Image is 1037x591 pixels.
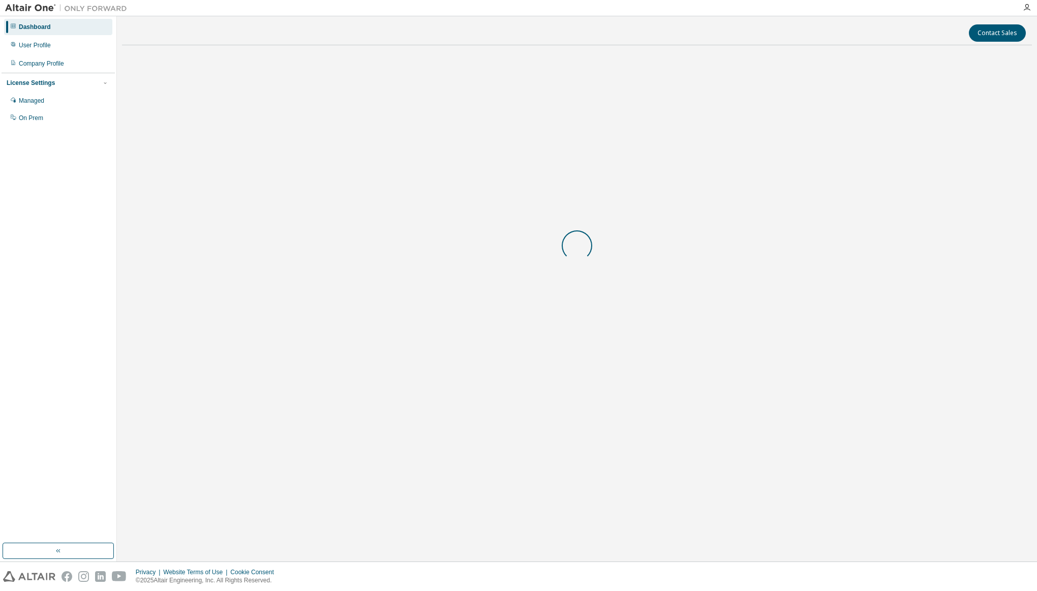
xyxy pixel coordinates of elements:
div: On Prem [19,114,43,122]
img: instagram.svg [78,571,89,582]
img: altair_logo.svg [3,571,55,582]
div: User Profile [19,41,51,49]
div: Company Profile [19,60,64,68]
button: Contact Sales [969,24,1026,42]
div: Cookie Consent [230,568,280,576]
img: facebook.svg [62,571,72,582]
div: License Settings [7,79,55,87]
div: Website Terms of Use [163,568,230,576]
p: © 2025 Altair Engineering, Inc. All Rights Reserved. [136,576,280,585]
img: youtube.svg [112,571,127,582]
div: Managed [19,97,44,105]
img: linkedin.svg [95,571,106,582]
img: Altair One [5,3,132,13]
div: Dashboard [19,23,51,31]
div: Privacy [136,568,163,576]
